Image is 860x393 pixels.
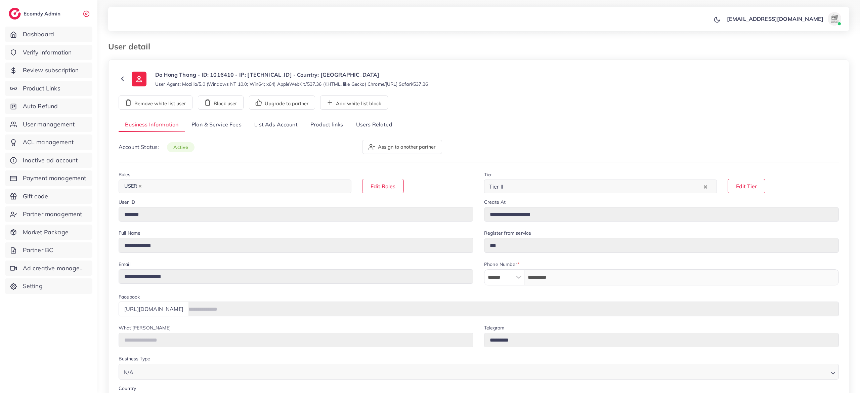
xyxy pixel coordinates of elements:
[23,192,48,201] span: Gift code
[5,242,92,258] a: Partner BC
[119,180,351,193] div: Search for option
[249,95,315,110] button: Upgrade to partner
[5,261,92,276] a: Ad creative management
[23,156,78,165] span: Inactive ad account
[23,30,54,39] span: Dashboard
[119,355,150,362] label: Business Type
[362,179,404,193] button: Edit Roles
[145,181,343,192] input: Search for option
[505,181,702,192] input: Search for option
[5,27,92,42] a: Dashboard
[484,230,531,236] label: Register from service
[119,293,140,300] label: Facebook
[5,45,92,60] a: Verify information
[5,189,92,204] a: Gift code
[23,282,43,290] span: Setting
[9,8,62,19] a: logoEcomdy Admin
[119,385,136,392] label: Country
[828,12,841,26] img: avatar
[723,12,844,26] a: [EMAIL_ADDRESS][DOMAIN_NAME]avatar
[119,95,192,110] button: Remove white list user
[349,118,398,132] a: Users Related
[704,183,707,190] button: Clear Selected
[155,71,428,79] p: Do Hong Thang - ID: 1016410 - IP: [TECHNICAL_ID] - Country: [GEOGRAPHIC_DATA]
[5,170,92,186] a: Payment management
[119,302,189,316] div: [URL][DOMAIN_NAME]
[138,185,142,188] button: Deselect USER
[727,15,823,23] p: [EMAIL_ADDRESS][DOMAIN_NAME]
[23,246,53,254] span: Partner BC
[23,228,69,237] span: Market Package
[9,8,21,19] img: logo
[119,118,185,132] a: Business Information
[23,264,87,273] span: Ad creative management
[5,278,92,294] a: Setting
[24,10,62,17] h2: Ecomdy Admin
[119,324,171,331] label: What'[PERSON_NAME]
[23,138,74,147] span: ACL management
[23,174,86,183] span: Payment management
[5,81,92,96] a: Product Links
[119,143,195,151] p: Account Status:
[488,182,505,192] span: Tier II
[5,134,92,150] a: ACL management
[119,261,130,268] label: Email
[132,72,146,86] img: ic-user-info.36bf1079.svg
[23,210,82,219] span: Partner management
[185,118,248,132] a: Plan & Service Fees
[5,206,92,222] a: Partner management
[484,180,717,193] div: Search for option
[5,153,92,168] a: Inactive ad account
[119,364,839,380] div: Search for option
[108,42,156,51] h3: User detail
[155,81,428,87] small: User Agent: Mozilla/5.0 (Windows NT 10.0; Win64; x64) AppleWebKit/537.36 (KHTML, like Gecko) Chro...
[5,117,92,132] a: User management
[484,199,506,205] label: Create At
[122,367,135,377] span: N/A
[167,142,195,152] span: active
[23,102,58,111] span: Auto Refund
[248,118,304,132] a: List Ads Account
[23,48,72,57] span: Verify information
[5,225,92,240] a: Market Package
[5,99,92,114] a: Auto Refund
[304,118,349,132] a: Product links
[23,120,75,129] span: User management
[119,171,130,178] label: Roles
[135,366,828,377] input: Search for option
[119,199,135,205] label: User ID
[119,230,140,236] label: Full Name
[23,66,79,75] span: Review subscription
[362,140,442,154] button: Assign to another partner
[23,84,60,93] span: Product Links
[484,261,519,268] label: Phone Number
[484,171,492,178] label: Tier
[484,324,504,331] label: Telegram
[728,179,765,193] button: Edit Tier
[198,95,244,110] button: Block user
[320,95,388,110] button: Add white list block
[121,182,145,191] span: USER
[5,63,92,78] a: Review subscription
